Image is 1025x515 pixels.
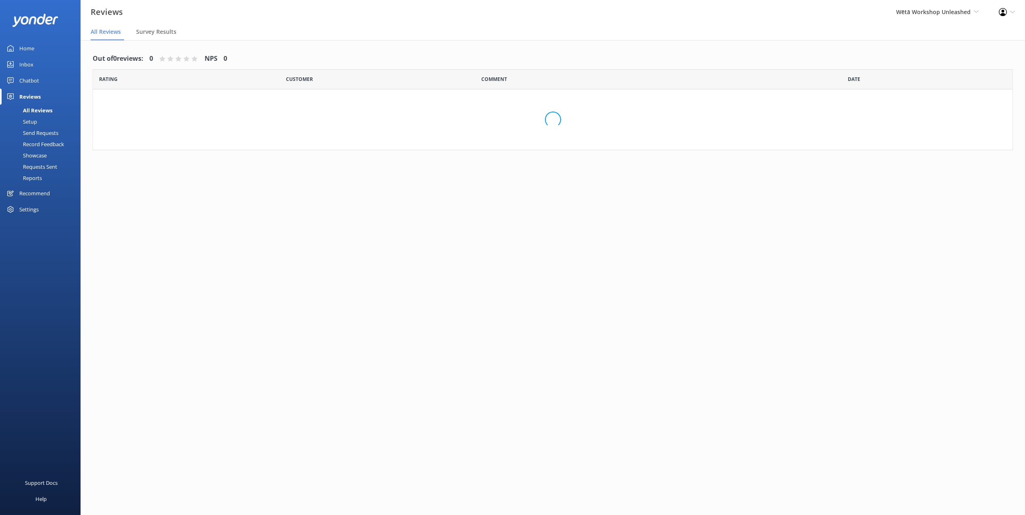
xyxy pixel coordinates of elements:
[93,54,143,64] h4: Out of 0 reviews:
[5,150,47,161] div: Showcase
[5,116,81,127] a: Setup
[35,491,47,507] div: Help
[19,201,39,217] div: Settings
[5,161,81,172] a: Requests Sent
[224,54,227,64] h4: 0
[5,161,57,172] div: Requests Sent
[5,105,52,116] div: All Reviews
[136,28,176,36] span: Survey Results
[91,6,123,19] h3: Reviews
[25,475,58,491] div: Support Docs
[205,54,217,64] h4: NPS
[5,139,81,150] a: Record Feedback
[19,185,50,201] div: Recommend
[12,14,58,27] img: yonder-white-logo.png
[848,75,860,83] span: Date
[5,139,64,150] div: Record Feedback
[5,172,42,184] div: Reports
[19,89,41,105] div: Reviews
[286,75,313,83] span: Date
[5,116,37,127] div: Setup
[5,172,81,184] a: Reports
[149,54,153,64] h4: 0
[5,105,81,116] a: All Reviews
[91,28,121,36] span: All Reviews
[481,75,507,83] span: Question
[19,56,33,72] div: Inbox
[5,150,81,161] a: Showcase
[19,72,39,89] div: Chatbot
[5,127,81,139] a: Send Requests
[5,127,58,139] div: Send Requests
[99,75,118,83] span: Date
[896,8,971,16] span: Wētā Workshop Unleashed
[19,40,34,56] div: Home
